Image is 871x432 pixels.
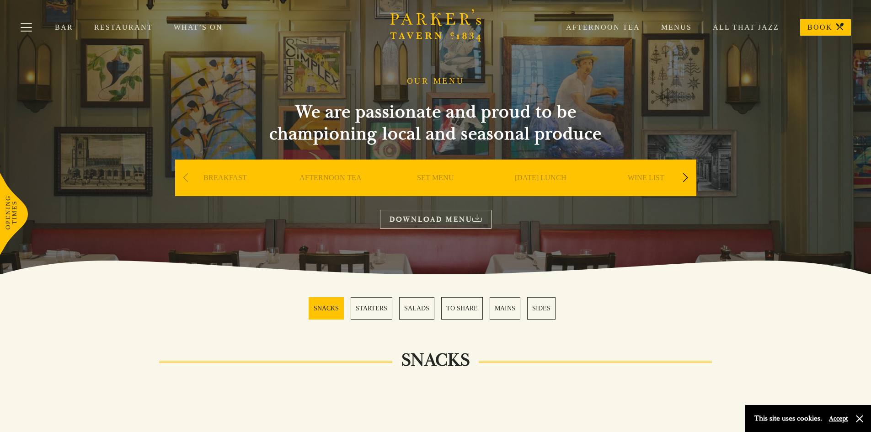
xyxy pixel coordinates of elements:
a: BREAKFAST [203,173,247,210]
div: 3 / 9 [385,160,486,224]
a: SET MENU [417,173,454,210]
a: DOWNLOAD MENU [380,210,492,229]
div: 1 / 9 [175,160,276,224]
div: Previous slide [180,168,192,188]
div: 5 / 9 [596,160,696,224]
a: 3 / 6 [399,297,434,320]
p: This site uses cookies. [754,412,822,425]
a: WINE LIST [628,173,664,210]
a: 4 / 6 [441,297,483,320]
a: AFTERNOON TEA [299,173,362,210]
h2: We are passionate and proud to be championing local and seasonal produce [253,101,619,145]
h2: SNACKS [392,349,479,371]
div: Next slide [679,168,692,188]
button: Close and accept [855,414,864,423]
div: 2 / 9 [280,160,381,224]
a: 6 / 6 [527,297,556,320]
a: 1 / 6 [309,297,344,320]
div: 4 / 9 [491,160,591,224]
a: 5 / 6 [490,297,520,320]
h1: OUR MENU [407,76,465,86]
a: [DATE] LUNCH [515,173,566,210]
a: 2 / 6 [351,297,392,320]
button: Accept [829,414,848,423]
